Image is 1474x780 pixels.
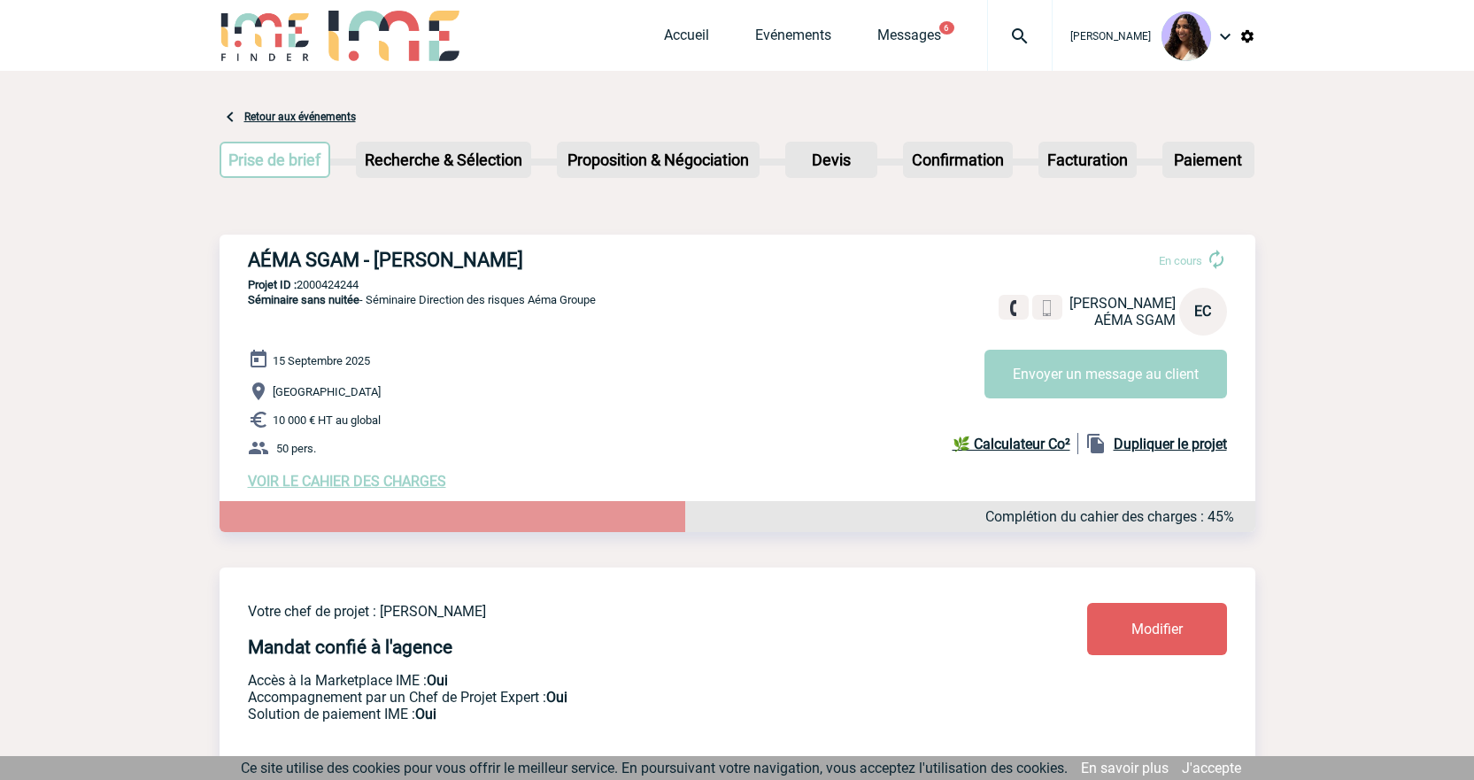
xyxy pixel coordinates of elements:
button: Envoyer un message au client [984,350,1227,398]
img: file_copy-black-24dp.png [1085,433,1107,454]
span: [GEOGRAPHIC_DATA] [273,385,381,398]
p: Accès à la Marketplace IME : [248,672,983,689]
button: 6 [939,21,954,35]
p: Conformité aux process achat client, Prise en charge de la facturation, Mutualisation de plusieur... [248,706,983,722]
a: 🌿 Calculateur Co² [953,433,1078,454]
b: Oui [546,689,567,706]
b: Dupliquer le projet [1114,436,1227,452]
b: Projet ID : [248,278,297,291]
span: EC [1194,303,1211,320]
b: Oui [427,672,448,689]
p: 2000424244 [220,278,1255,291]
p: Confirmation [905,143,1011,176]
a: Messages [877,27,941,51]
img: IME-Finder [220,11,312,61]
span: [PERSON_NAME] [1069,295,1176,312]
p: Prise de brief [221,143,329,176]
h4: Mandat confié à l'agence [248,637,452,658]
span: Séminaire sans nuitée [248,293,359,306]
span: 50 pers. [276,442,316,455]
img: fixe.png [1006,300,1022,316]
span: [PERSON_NAME] [1070,30,1151,42]
p: Facturation [1040,143,1135,176]
span: Ce site utilise des cookies pour vous offrir le meilleur service. En poursuivant votre navigation... [241,760,1068,776]
a: En savoir plus [1081,760,1169,776]
p: Votre chef de projet : [PERSON_NAME] [248,603,983,620]
p: Paiement [1164,143,1253,176]
p: Recherche & Sélection [358,143,529,176]
a: Evénements [755,27,831,51]
h3: AÉMA SGAM - [PERSON_NAME] [248,249,779,271]
a: Accueil [664,27,709,51]
b: Oui [415,706,436,722]
b: 🌿 Calculateur Co² [953,436,1070,452]
a: J'accepte [1182,760,1241,776]
span: Modifier [1131,621,1183,637]
p: Proposition & Négociation [559,143,758,176]
span: 15 Septembre 2025 [273,354,370,367]
a: Retour aux événements [244,111,356,123]
span: - Séminaire Direction des risques Aéma Groupe [248,293,596,306]
span: AÉMA SGAM [1094,312,1176,328]
img: portable.png [1039,300,1055,316]
span: En cours [1159,254,1202,267]
span: 10 000 € HT au global [273,413,381,427]
a: VOIR LE CAHIER DES CHARGES [248,473,446,490]
img: 131234-0.jpg [1161,12,1211,61]
p: Prestation payante [248,689,983,706]
p: Devis [787,143,876,176]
